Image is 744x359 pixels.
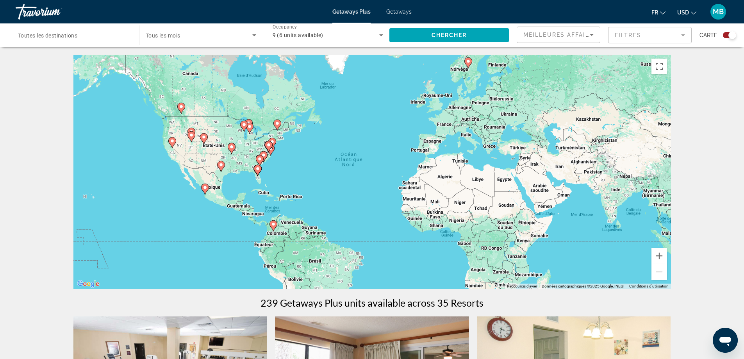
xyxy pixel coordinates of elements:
span: Carte [699,30,717,41]
a: Travorium [16,2,94,22]
h1: 239 Getaways Plus units available across 35 Resorts [260,297,484,309]
a: Conditions d'utilisation (s'ouvre dans un nouvel onglet) [629,284,669,288]
button: Change currency [677,7,696,18]
span: MB [713,8,724,16]
span: Occupancy [273,24,297,30]
button: Chercher [389,28,509,42]
span: Toutes les destinations [18,32,77,39]
button: Zoom avant [651,248,667,264]
a: Getaways [386,9,412,15]
img: Google [75,279,101,289]
a: Ouvrir cette zone dans Google Maps (dans une nouvelle fenêtre) [75,279,101,289]
button: Zoom arrière [651,264,667,280]
a: Getaways Plus [332,9,371,15]
button: Filter [608,27,692,44]
span: fr [651,9,658,16]
span: Meilleures affaires [523,32,598,38]
span: 9 (6 units available) [273,32,323,38]
span: Données cartographiques ©2025 Google, INEGI [542,284,624,288]
button: Raccourcis clavier [507,284,537,289]
span: USD [677,9,689,16]
span: Tous les mois [146,32,180,39]
button: User Menu [708,4,728,20]
iframe: Bouton de lancement de la fenêtre de messagerie [713,328,738,353]
span: Chercher [432,32,467,38]
button: Change language [651,7,665,18]
button: Passer en plein écran [651,59,667,74]
mat-select: Sort by [523,30,594,39]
